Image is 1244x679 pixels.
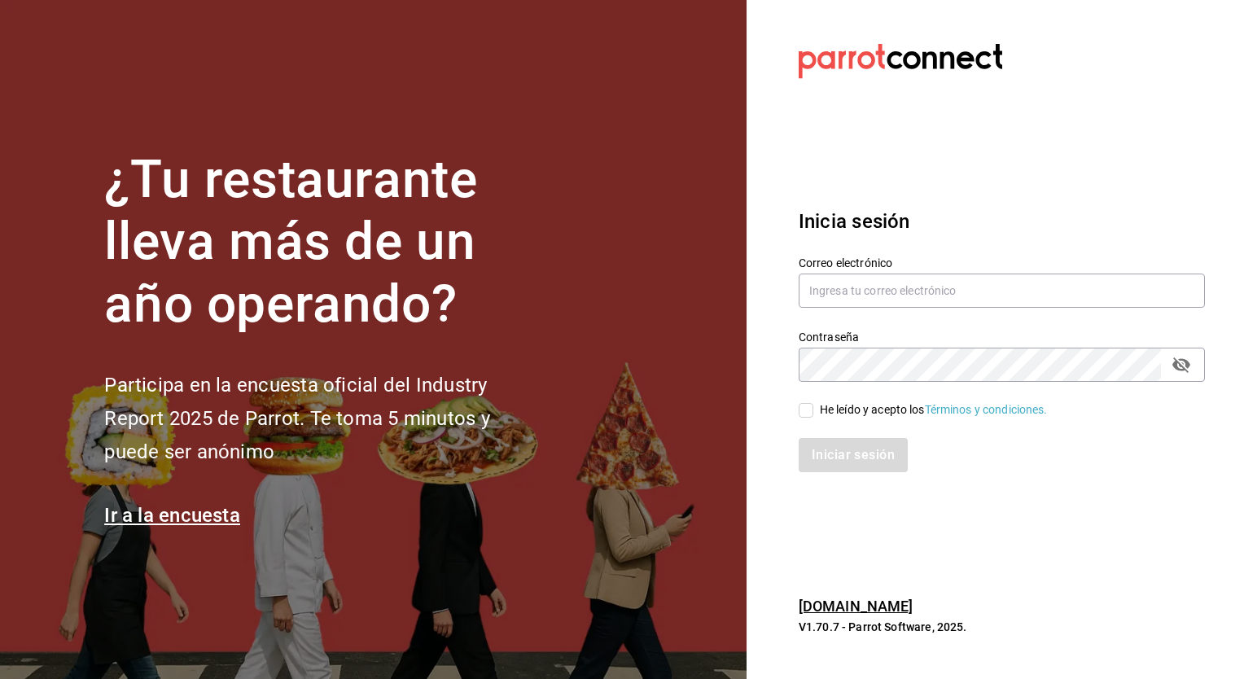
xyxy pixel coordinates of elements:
a: [DOMAIN_NAME] [799,598,913,615]
label: Contraseña [799,331,1205,342]
div: He leído y acepto los [820,401,1048,418]
p: V1.70.7 - Parrot Software, 2025. [799,619,1205,635]
h1: ¿Tu restaurante lleva más de un año operando? [104,149,544,336]
h2: Participa en la encuesta oficial del Industry Report 2025 de Parrot. Te toma 5 minutos y puede se... [104,369,544,468]
input: Ingresa tu correo electrónico [799,274,1205,308]
h3: Inicia sesión [799,207,1205,236]
label: Correo electrónico [799,256,1205,268]
a: Términos y condiciones. [925,403,1048,416]
a: Ir a la encuesta [104,504,240,527]
button: passwordField [1167,351,1195,379]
